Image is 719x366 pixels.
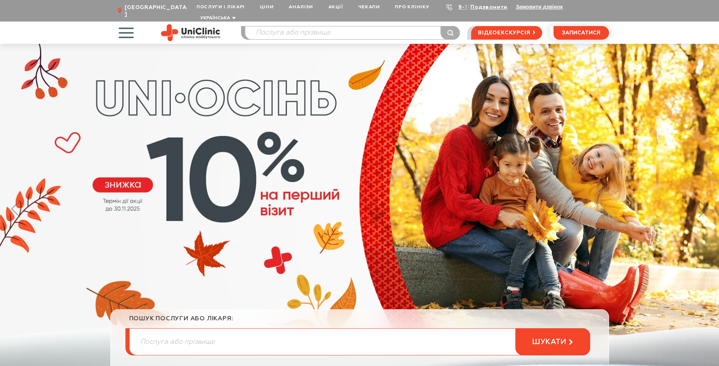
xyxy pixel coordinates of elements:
span: записатися [562,30,600,36]
button: Українська [198,15,236,21]
span: [GEOGRAPHIC_DATA] [125,4,189,18]
a: Подзвонити [470,5,507,10]
input: Послуга або прізвище [245,26,460,39]
button: Замовити дзвінок [516,4,563,10]
span: відеоекскурсія [478,26,530,39]
button: записатися [554,26,609,40]
a: 9-103 [458,5,475,10]
span: Українська [200,16,230,20]
input: Послуга або прізвище [130,329,590,355]
a: відеоекскурсія [471,26,542,40]
img: Uniclinic [161,24,220,41]
div: пошук послуги або лікаря: [129,315,590,328]
span: шукати [532,337,566,347]
button: шукати [515,328,590,355]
